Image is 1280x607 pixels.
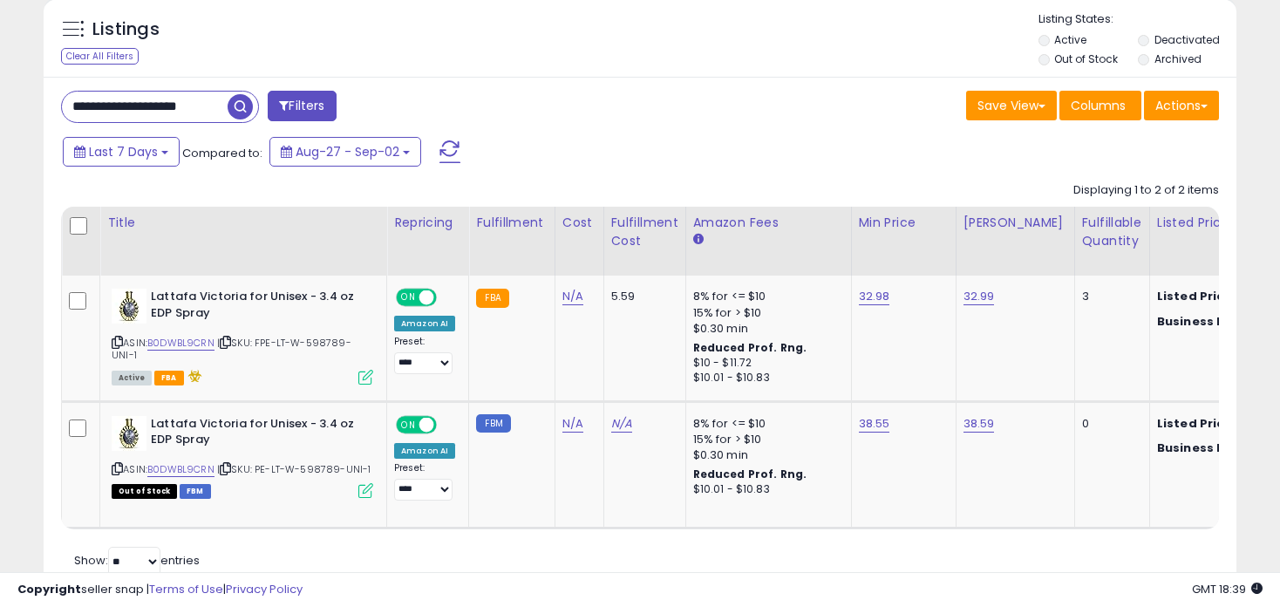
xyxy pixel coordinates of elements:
span: ON [398,290,419,305]
a: 32.99 [963,288,995,305]
b: Listed Price: [1157,288,1236,304]
i: hazardous material [184,370,202,382]
a: 38.55 [859,415,890,433]
span: ON [398,417,419,432]
p: Listing States: [1038,11,1236,28]
button: Save View [966,91,1057,120]
label: Archived [1154,51,1202,66]
div: $10 - $11.72 [693,356,838,371]
a: N/A [562,415,583,433]
img: 41fk3niIgcL._SL40_.jpg [112,416,146,451]
a: 32.98 [859,288,890,305]
b: Listed Price: [1157,415,1236,432]
a: Terms of Use [149,581,223,597]
span: FBA [154,371,184,385]
a: Privacy Policy [226,581,303,597]
span: Aug-27 - Sep-02 [296,143,399,160]
a: B0DWBL9CRN [147,462,214,477]
div: Amazon AI [394,443,455,459]
div: 15% for > $10 [693,305,838,321]
div: seller snap | | [17,582,303,598]
div: Amazon AI [394,316,455,331]
label: Deactivated [1154,32,1220,47]
div: 8% for <= $10 [693,416,838,432]
div: Preset: [394,336,455,375]
span: All listings that are currently out of stock and unavailable for purchase on Amazon [112,484,177,499]
small: FBM [476,414,510,433]
div: 3 [1082,289,1136,304]
div: $10.01 - $10.83 [693,482,838,497]
small: FBA [476,289,508,308]
a: N/A [562,288,583,305]
div: Fulfillment [476,214,547,232]
span: 2025-09-10 18:39 GMT [1192,581,1263,597]
span: All listings currently available for purchase on Amazon [112,371,152,385]
b: Lattafa Victoria for Unisex - 3.4 oz EDP Spray [151,289,363,325]
img: 41fk3niIgcL._SL40_.jpg [112,289,146,324]
div: ASIN: [112,416,373,497]
b: Reduced Prof. Rng. [693,467,807,481]
div: 5.59 [611,289,672,304]
div: Repricing [394,214,461,232]
div: $0.30 min [693,447,838,463]
span: FBM [180,484,211,499]
small: Amazon Fees. [693,232,704,248]
h5: Listings [92,17,160,42]
b: Lattafa Victoria for Unisex - 3.4 oz EDP Spray [151,416,363,453]
button: Aug-27 - Sep-02 [269,137,421,167]
div: Cost [562,214,596,232]
div: 15% for > $10 [693,432,838,447]
label: Active [1054,32,1086,47]
div: Clear All Filters [61,48,139,65]
button: Filters [268,91,336,121]
div: Amazon Fees [693,214,844,232]
b: Reduced Prof. Rng. [693,340,807,355]
a: B0DWBL9CRN [147,336,214,351]
label: Out of Stock [1054,51,1118,66]
div: Preset: [394,462,455,501]
div: Displaying 1 to 2 of 2 items [1073,182,1219,199]
span: Compared to: [182,145,262,161]
span: Last 7 Days [89,143,158,160]
span: Show: entries [74,552,200,569]
div: Fulfillment Cost [611,214,678,250]
b: Business Price: [1157,440,1253,456]
div: ASIN: [112,289,373,383]
strong: Copyright [17,581,81,597]
div: 0 [1082,416,1136,432]
a: N/A [611,415,632,433]
a: 38.59 [963,415,995,433]
div: $10.01 - $10.83 [693,371,838,385]
div: $0.30 min [693,321,838,337]
div: Title [107,214,379,232]
span: OFF [434,290,462,305]
span: Columns [1071,97,1126,114]
span: | SKU: FPE-LT-W-598789-UNI-1 [112,336,351,362]
div: Fulfillable Quantity [1082,214,1142,250]
div: 8% for <= $10 [693,289,838,304]
b: Business Price: [1157,313,1253,330]
span: OFF [434,417,462,432]
button: Actions [1144,91,1219,120]
div: Min Price [859,214,949,232]
span: | SKU: PE-LT-W-598789-UNI-1 [217,462,371,476]
button: Columns [1059,91,1141,120]
div: [PERSON_NAME] [963,214,1067,232]
button: Last 7 Days [63,137,180,167]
